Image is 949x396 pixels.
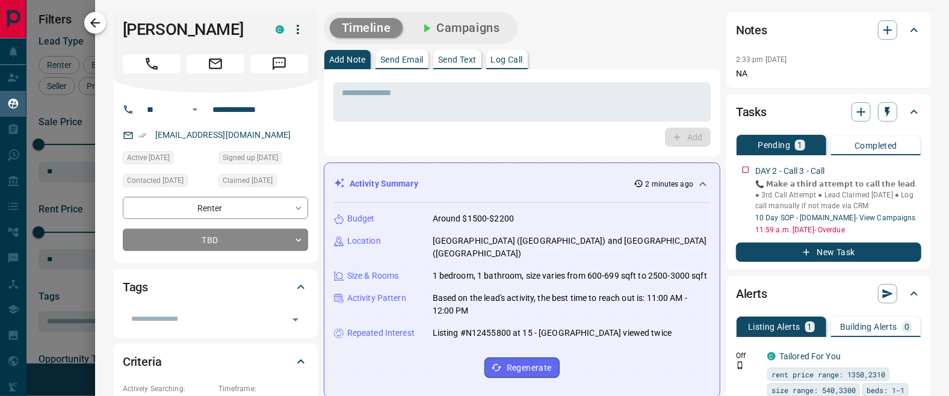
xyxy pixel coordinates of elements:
[736,350,760,361] p: Off
[287,311,304,328] button: Open
[771,384,856,396] span: size range: 540,3300
[127,152,170,164] span: Active [DATE]
[755,179,921,211] p: 📞 𝗠𝗮𝗸𝗲 𝗮 𝘁𝗵𝗶𝗿𝗱 𝗮𝘁𝘁𝗲𝗺𝗽𝘁 𝘁𝗼 𝗰𝗮𝗹𝗹 𝘁𝗵𝗲 𝗹𝗲𝗮𝗱. ● 3rd Call Attempt ● Lead Claimed [DATE] ● Log call manu...
[347,292,406,305] p: Activity Pattern
[433,235,710,260] p: [GEOGRAPHIC_DATA] ([GEOGRAPHIC_DATA]) and [GEOGRAPHIC_DATA] ([GEOGRAPHIC_DATA])
[123,383,212,394] p: Actively Searching:
[867,384,904,396] span: beds: 1-1
[218,174,308,191] div: Fri Oct 10 2025
[433,270,707,282] p: 1 bedroom, 1 bathroom, size varies from 600-699 sqft to 2500-3000 sqft
[755,224,921,235] p: 11:59 a.m. [DATE] - Overdue
[736,284,767,303] h2: Alerts
[218,383,308,394] p: Timeframe:
[755,214,916,222] a: 10 Day SOP - [DOMAIN_NAME]- View Campaigns
[123,197,308,219] div: Renter
[223,175,273,187] span: Claimed [DATE]
[123,229,308,251] div: TBD
[250,54,308,73] span: Message
[123,54,181,73] span: Call
[155,130,291,140] a: [EMAIL_ADDRESS][DOMAIN_NAME]
[123,273,308,302] div: Tags
[736,102,767,122] h2: Tasks
[755,165,825,178] p: DAY 2 - Call 3 - Call
[123,277,148,297] h2: Tags
[123,174,212,191] div: Fri Oct 10 2025
[736,20,767,40] h2: Notes
[123,347,308,376] div: Criteria
[347,327,415,339] p: Repeated Interest
[779,351,841,361] a: Tailored For You
[123,352,162,371] h2: Criteria
[347,235,381,247] p: Location
[347,212,375,225] p: Budget
[438,55,477,64] p: Send Text
[840,323,897,331] p: Building Alerts
[808,323,812,331] p: 1
[491,55,523,64] p: Log Call
[646,179,693,190] p: 2 minutes ago
[736,243,921,262] button: New Task
[407,18,512,38] button: Campaigns
[123,151,212,168] div: Sun Oct 12 2025
[855,141,897,150] p: Completed
[334,173,710,195] div: Activity Summary2 minutes ago
[433,212,514,225] p: Around $1500-$2200
[736,279,921,308] div: Alerts
[188,102,202,117] button: Open
[904,323,909,331] p: 0
[347,270,399,282] p: Size & Rooms
[276,25,284,34] div: condos.ca
[138,131,147,140] svg: Email Verified
[380,55,424,64] p: Send Email
[736,55,787,64] p: 2:33 pm [DATE]
[433,327,672,339] p: Listing #N12455800 at 15 - [GEOGRAPHIC_DATA] viewed twice
[748,323,800,331] p: Listing Alerts
[433,292,710,317] p: Based on the lead's activity, the best time to reach out is: 11:00 AM - 12:00 PM
[736,67,921,80] p: NA
[127,175,184,187] span: Contacted [DATE]
[797,141,802,149] p: 1
[123,20,258,39] h1: [PERSON_NAME]
[329,55,366,64] p: Add Note
[330,18,403,38] button: Timeline
[484,357,560,378] button: Regenerate
[758,141,790,149] p: Pending
[218,151,308,168] div: Fri Oct 10 2025
[223,152,278,164] span: Signed up [DATE]
[767,352,776,360] div: condos.ca
[736,16,921,45] div: Notes
[736,361,744,370] svg: Push Notification Only
[736,97,921,126] div: Tasks
[350,178,418,190] p: Activity Summary
[771,368,885,380] span: rent price range: 1350,2310
[187,54,244,73] span: Email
